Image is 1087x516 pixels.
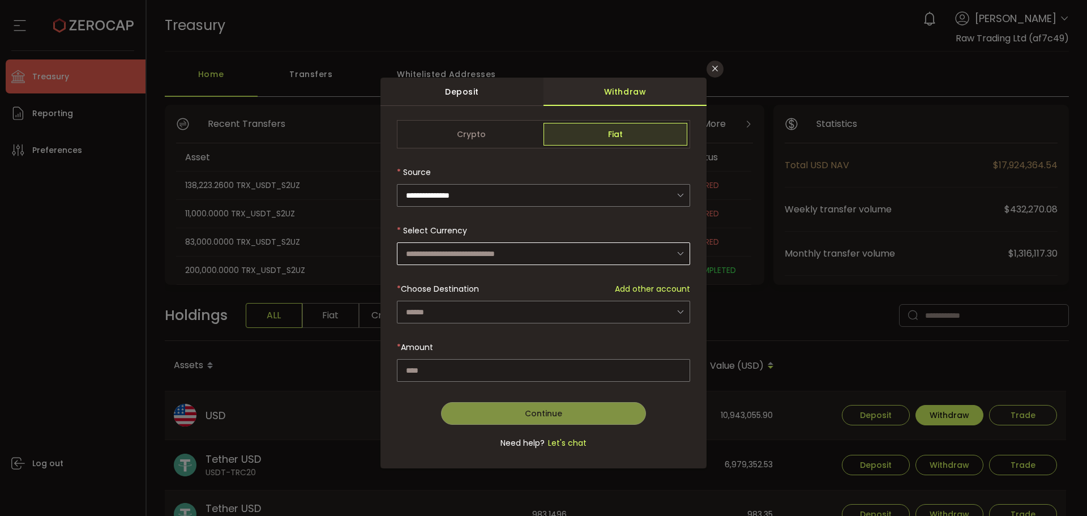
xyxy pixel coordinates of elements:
[397,167,431,178] label: Source
[380,78,543,106] div: Deposit
[500,437,545,449] span: Need help?
[543,78,707,106] div: Withdraw
[401,283,479,295] span: Choose Destination
[380,78,707,468] div: dialog
[525,408,562,419] span: Continue
[400,123,543,146] span: Crypto
[397,225,467,236] label: Select Currency
[615,283,690,295] span: Add other account
[401,342,433,353] span: Amount
[543,123,687,146] span: Fiat
[441,402,647,425] button: Continue
[545,437,587,449] span: Let's chat
[1030,462,1087,516] iframe: Chat Widget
